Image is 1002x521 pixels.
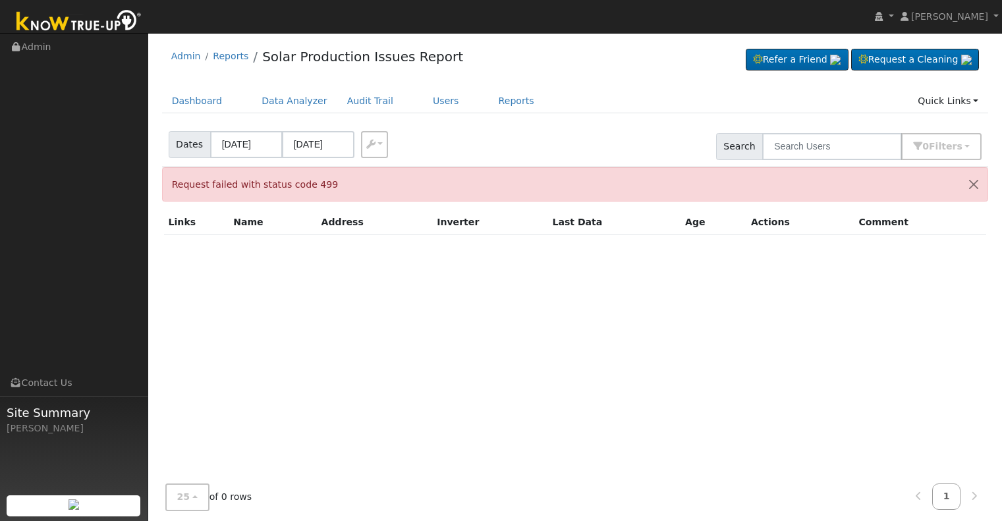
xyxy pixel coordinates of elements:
div: [PERSON_NAME] [7,422,141,435]
div: Name [233,215,312,229]
input: Search Users [762,133,902,160]
div: Actions [751,215,849,229]
div: Comment [858,215,982,229]
div: Last Data [552,215,676,229]
div: Inverter [437,215,543,229]
a: Audit Trail [337,89,403,113]
button: 0Filters [901,133,982,160]
img: Know True-Up [10,7,148,37]
a: Reports [213,51,248,61]
div: Address [321,215,428,229]
span: Site Summary [7,404,141,422]
span: Dates [169,131,211,158]
button: 25 [165,484,209,511]
a: Admin [171,51,201,61]
div: Request failed with status code 499 [162,167,989,201]
a: Dashboard [162,89,233,113]
a: Quick Links [908,89,988,113]
span: Filter [929,141,962,151]
img: retrieve [961,55,972,65]
a: 1 [932,484,961,510]
a: Reports [489,89,544,113]
a: Users [423,89,469,113]
a: Solar Production Issues Report [262,49,463,65]
span: 25 [177,492,190,503]
button: Close [960,168,988,200]
div: Age [685,215,742,229]
img: retrieve [830,55,841,65]
a: Request a Cleaning [851,49,979,71]
span: [PERSON_NAME] [911,11,988,22]
span: Search [716,133,763,160]
img: retrieve [69,499,79,510]
a: Data Analyzer [252,89,337,113]
a: Refer a Friend [746,49,849,71]
div: Links [169,215,224,229]
span: of 0 rows [165,484,252,511]
span: s [957,141,962,151]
